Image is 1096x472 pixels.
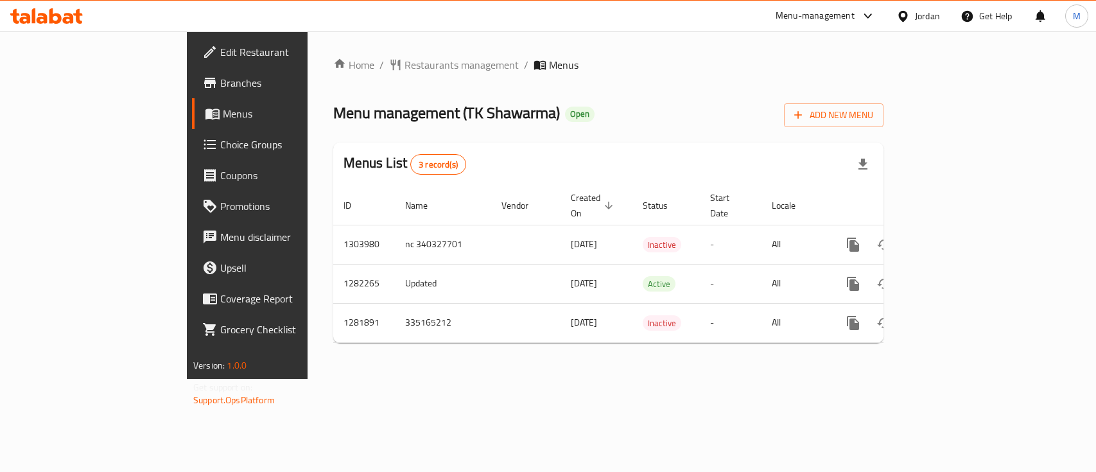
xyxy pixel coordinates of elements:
span: Coupons [220,168,360,183]
button: Change Status [869,308,900,338]
div: Jordan [915,9,940,23]
span: Restaurants management [404,57,519,73]
td: All [761,264,828,303]
span: Menu management ( TK Shawarma ) [333,98,560,127]
span: Inactive [643,238,681,252]
span: M [1073,9,1081,23]
a: Restaurants management [389,57,519,73]
div: Inactive [643,315,681,331]
span: Open [565,109,595,119]
span: 3 record(s) [411,159,465,171]
th: Actions [828,186,971,225]
span: Upsell [220,260,360,275]
button: Add New Menu [784,103,883,127]
button: more [838,308,869,338]
a: Coverage Report [192,283,370,314]
button: more [838,229,869,260]
span: Menu disclaimer [220,229,360,245]
li: / [379,57,384,73]
h2: Menus List [344,153,466,175]
span: Start Date [710,190,746,221]
div: Export file [848,149,878,180]
span: [DATE] [571,236,597,252]
a: Choice Groups [192,129,370,160]
span: Active [643,277,675,292]
span: Edit Restaurant [220,44,360,60]
span: Choice Groups [220,137,360,152]
span: Status [643,198,684,213]
td: All [761,225,828,264]
span: ID [344,198,368,213]
td: - [700,264,761,303]
span: [DATE] [571,314,597,331]
div: Active [643,276,675,292]
button: more [838,268,869,299]
div: Total records count [410,154,466,175]
span: Created On [571,190,617,221]
span: Promotions [220,198,360,214]
a: Menus [192,98,370,129]
a: Upsell [192,252,370,283]
td: Updated [395,264,491,303]
span: Version: [193,357,225,374]
button: Change Status [869,268,900,299]
a: Branches [192,67,370,98]
table: enhanced table [333,186,971,343]
span: 1.0.0 [227,357,247,374]
span: Grocery Checklist [220,322,360,337]
td: nc 340327701 [395,225,491,264]
button: Change Status [869,229,900,260]
span: Branches [220,75,360,91]
td: - [700,303,761,342]
span: Coverage Report [220,291,360,306]
td: All [761,303,828,342]
span: Vendor [501,198,545,213]
td: - [700,225,761,264]
span: Name [405,198,444,213]
div: Menu-management [776,8,855,24]
a: Menu disclaimer [192,222,370,252]
a: Promotions [192,191,370,222]
a: Edit Restaurant [192,37,370,67]
span: Get support on: [193,379,252,396]
div: Open [565,107,595,122]
span: Inactive [643,316,681,331]
span: Locale [772,198,812,213]
td: 335165212 [395,303,491,342]
a: Support.OpsPlatform [193,392,275,408]
span: [DATE] [571,275,597,292]
a: Grocery Checklist [192,314,370,345]
a: Coupons [192,160,370,191]
span: Menus [549,57,578,73]
div: Inactive [643,237,681,252]
span: Add New Menu [794,107,873,123]
span: Menus [223,106,360,121]
li: / [524,57,528,73]
nav: breadcrumb [333,57,883,73]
